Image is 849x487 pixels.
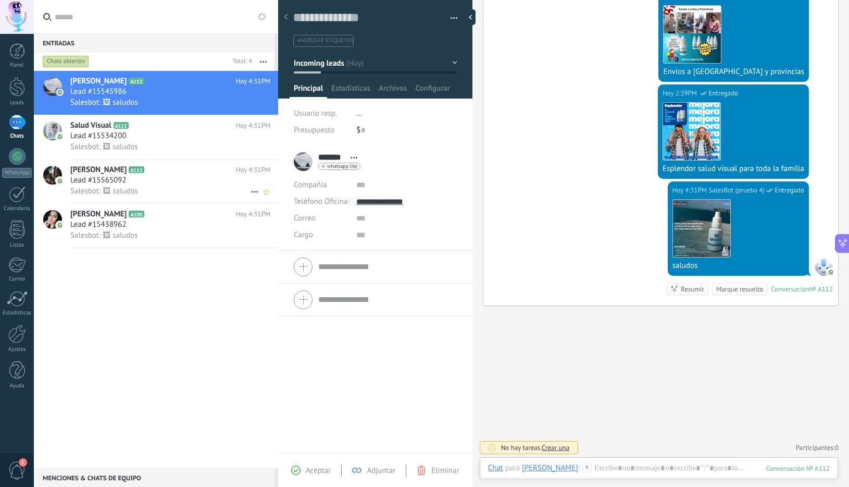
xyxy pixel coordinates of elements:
span: Presupuesto [294,125,334,135]
div: Ocultar [465,9,476,25]
div: Chats abiertos [43,55,89,68]
div: WhatsApp [2,168,32,178]
div: Ayuda [2,383,32,389]
span: SalesBot [814,257,833,276]
a: avataricon[PERSON_NAME]A113Hoy 4:31PMLead #15565092Salesbot: 🖼 saludos [34,160,278,203]
span: Eliminar [431,466,459,476]
span: para [505,463,520,473]
span: Correo [294,213,316,223]
span: A100 [129,211,144,217]
div: Listas [2,242,32,249]
span: [PERSON_NAME] [70,209,127,220]
span: A113 [129,166,144,173]
div: Entradas [34,33,274,52]
img: b921a837-c984-4463-96a8-a4711b19b22d [663,103,720,160]
span: A112 [129,78,144,84]
span: Salesbot: 🖼 saludos [70,230,138,240]
a: Participantes:0 [796,443,839,452]
span: Salesbot: 🖼 saludos [70,142,138,152]
img: 5ced1f6b-4519-453c-ad62-15b7c1033a12 [664,6,721,63]
div: Leads [2,100,32,106]
div: Hoy 4:31PM [672,185,709,196]
span: Lead #15565092 [70,175,127,186]
span: [PERSON_NAME] [70,165,127,175]
a: avataricon[PERSON_NAME]A112Hoy 4:31PMLead #15545986Salesbot: 🖼 saludos [34,71,278,115]
div: № A112 [809,285,833,294]
img: icon [56,222,64,229]
span: Entregado [775,185,804,196]
div: Resumir [681,284,704,294]
div: Conversación [771,285,809,294]
div: Esplendor salud visual para toda la familia [663,164,804,174]
div: Chats [2,133,32,140]
div: Menciones & Chats de equipo [34,468,274,487]
div: Envíos a [GEOGRAPHIC_DATA] y provincias [663,67,804,77]
span: Configurar [415,83,450,99]
span: Adjuntar [367,466,395,476]
div: Cargo [294,227,348,244]
span: Hoy 4:31PM [236,76,270,87]
span: Cargo [294,231,313,239]
a: avataricon[PERSON_NAME]A100Hoy 4:31PMLead #15438962Salesbot: 🖼 saludos [34,204,278,248]
img: icon [56,89,64,96]
span: [PERSON_NAME] [70,76,127,87]
div: Ricardo [522,463,578,472]
span: : [578,463,580,473]
span: Archivos [379,83,407,99]
span: SalesBot (prueba 4) [708,185,765,196]
div: Usuario resp. [294,105,348,122]
span: #agregar etiquetas [297,37,353,44]
span: Lead #15438962 [70,220,127,230]
button: Correo [294,210,316,227]
button: Teléfono Oficina [294,193,348,210]
div: Ajustes [2,346,32,353]
img: icon [56,177,64,185]
span: Lead #15534200 [70,131,127,141]
span: Crear una [542,443,569,452]
span: Entregado [708,88,738,99]
span: ... [356,108,363,118]
div: Compañía [294,177,348,193]
span: 0 [835,443,839,452]
div: Marque resuelto [716,284,763,294]
div: Presupuesto [294,122,348,139]
span: Hoy 4:31PM [236,120,270,131]
span: Lead #15545986 [70,87,127,97]
span: 1 [19,458,27,467]
span: Aceptar [306,466,331,476]
img: icon [56,133,64,140]
span: Hoy 4:31PM [236,209,270,220]
span: Usuario resp. [294,108,337,118]
span: Salesbot: 🖼 saludos [70,98,138,107]
div: Total: 4 [229,56,252,67]
div: Estadísticas [2,310,32,316]
div: Correo [2,276,32,283]
a: avatariconSalud VisualA111Hoy 4:31PMLead #15534200Salesbot: 🖼 saludos [34,115,278,159]
span: A111 [114,122,129,129]
div: saludos [672,261,804,271]
img: com.amocrm.amocrmwa.svg [827,269,834,276]
span: Principal [294,83,323,99]
div: 112 [766,464,830,473]
div: Calendario [2,205,32,212]
div: Hoy 2:39PM [663,88,699,99]
span: Salesbot: 🖼 saludos [70,186,138,196]
span: Hoy 4:31PM [236,165,270,175]
div: Panel [2,62,32,69]
div: No hay tareas. [501,443,570,452]
span: Salud Visual [70,120,111,131]
button: Más [252,52,274,71]
img: 67b03c07-b428-44e4-927d-ceccd960f3f3 [673,200,730,257]
div: $ [356,122,457,139]
span: Estadísticas [331,83,370,99]
span: Teléfono Oficina [294,197,348,206]
span: whatsapp lite [327,164,357,169]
